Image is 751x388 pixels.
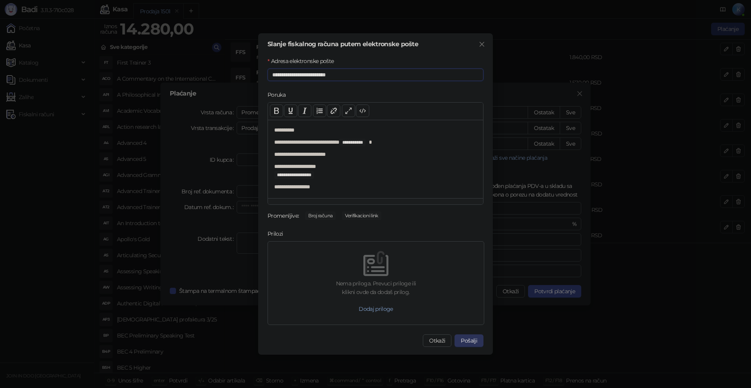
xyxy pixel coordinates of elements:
[268,229,288,238] label: Prilozi
[271,245,481,321] span: emptyNema priloga. Prevuci priloge iliklikni ovde da dodaš prilog.Dodaj priloge
[476,41,488,47] span: Zatvori
[342,105,355,117] button: Full screen
[342,211,381,220] span: Verifikacioni link
[455,334,483,347] button: Pošalji
[271,279,481,296] div: Nema priloga. Prevuci priloge ili klikni ovde da dodaš prilog.
[476,38,488,51] button: Close
[423,334,451,347] button: Otkaži
[352,303,399,315] button: Dodaj priloge
[270,105,283,117] button: Bold
[268,211,299,220] div: Promenljive:
[479,41,485,47] span: close
[305,211,336,220] span: Broj računa
[298,105,311,117] button: Italic
[268,69,483,81] input: Adresa elektronske pošte
[327,105,340,117] button: Link
[268,90,291,99] label: Poruka
[313,105,326,117] button: List
[356,105,369,117] button: Code view
[363,251,388,276] img: empty
[268,41,483,47] div: Slanje fiskalnog računa putem elektronske pošte
[284,105,297,117] button: Underline
[268,57,339,65] label: Adresa elektronske pošte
